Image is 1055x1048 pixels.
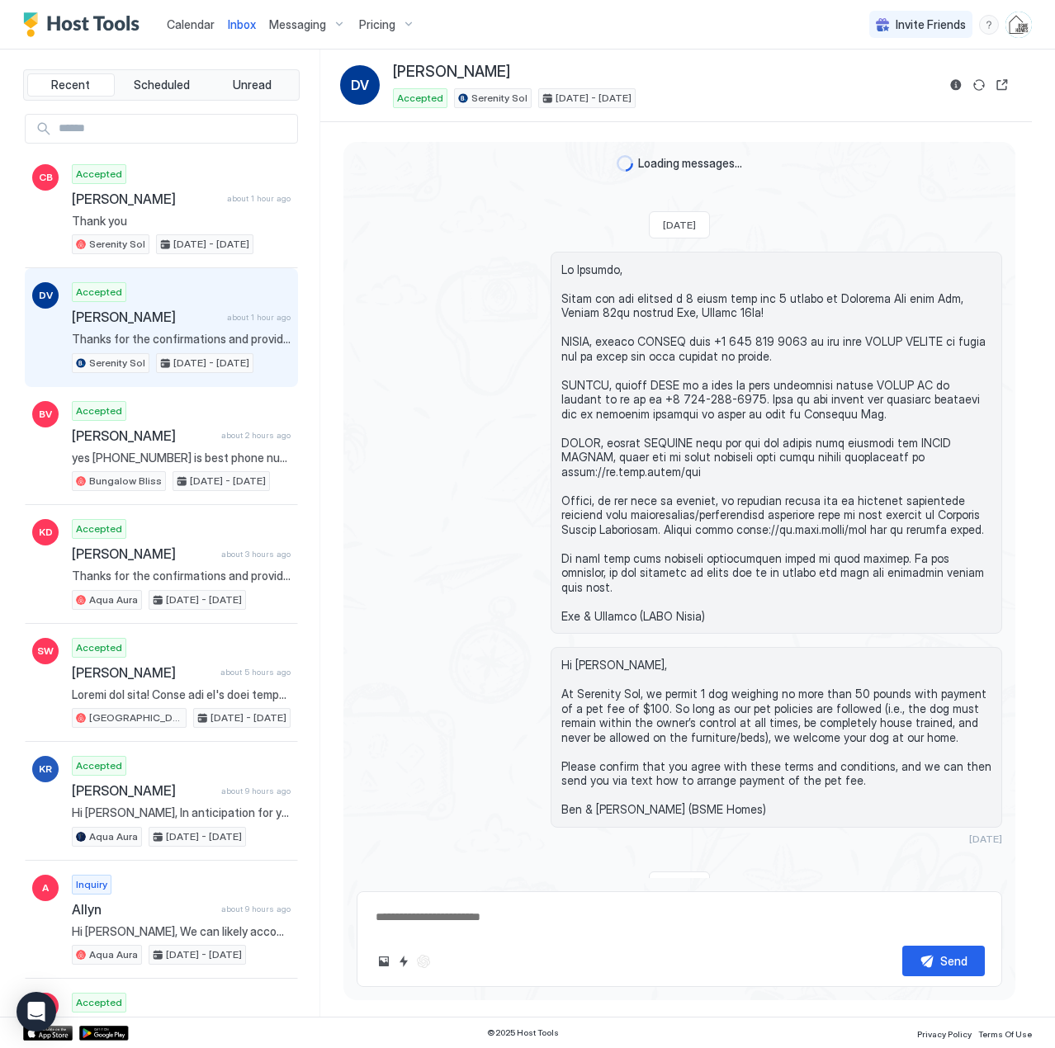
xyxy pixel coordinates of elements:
[638,156,742,171] span: Loading messages...
[917,1029,972,1039] span: Privacy Policy
[37,644,54,659] span: SW
[51,78,90,92] span: Recent
[76,167,122,182] span: Accepted
[72,545,215,562] span: [PERSON_NAME]
[487,1027,559,1038] span: © 2025 Host Tools
[72,191,220,207] span: [PERSON_NAME]
[221,786,291,796] span: about 9 hours ago
[72,451,291,465] span: yes [PHONE_NUMBER] is best phone number to reach or text
[471,91,527,106] span: Serenity Sol
[1005,12,1032,38] div: User profile
[76,640,122,655] span: Accepted
[969,833,1002,845] span: [DATE]
[89,829,138,844] span: Aqua Aura
[72,782,215,799] span: [PERSON_NAME]
[397,91,443,106] span: Accepted
[17,992,56,1031] div: Open Intercom Messenger
[166,947,242,962] span: [DATE] - [DATE]
[393,63,510,82] span: [PERSON_NAME]
[221,430,291,441] span: about 2 hours ago
[72,664,214,681] span: [PERSON_NAME]
[173,237,249,252] span: [DATE] - [DATE]
[76,285,122,300] span: Accepted
[39,762,52,777] span: KR
[173,356,249,371] span: [DATE] - [DATE]
[359,17,395,32] span: Pricing
[220,667,291,677] span: about 5 hours ago
[940,952,967,970] div: Send
[978,1029,1032,1039] span: Terms Of Use
[227,193,291,204] span: about 1 hour ago
[979,15,999,35] div: menu
[134,78,190,92] span: Scheduled
[992,75,1012,95] button: Open reservation
[663,219,696,231] span: [DATE]
[208,73,296,97] button: Unread
[76,995,122,1010] span: Accepted
[89,710,182,725] span: [GEOGRAPHIC_DATA]
[269,17,326,32] span: Messaging
[39,170,53,185] span: CB
[76,758,122,773] span: Accepted
[72,214,291,229] span: Thank you
[52,115,297,143] input: Input Field
[89,947,138,962] span: Aqua Aura
[556,91,632,106] span: [DATE] - [DATE]
[72,687,291,702] span: Loremi dol sita! Conse adi el's doei tempo in ut la etd magna aliq...e adm venia qui n exerci ull...
[228,16,256,33] a: Inbox
[233,78,272,92] span: Unread
[27,73,115,97] button: Recent
[72,805,291,820] span: Hi [PERSON_NAME], In anticipation for your arrival at [GEOGRAPHIC_DATA] [DATE][DATE], there are s...
[978,1024,1032,1041] a: Terms Of Use
[76,404,122,418] span: Accepted
[72,309,220,325] span: [PERSON_NAME]
[89,474,162,489] span: Bungalow Bliss
[228,17,256,31] span: Inbox
[39,407,52,422] span: BV
[896,17,966,32] span: Invite Friends
[76,877,107,892] span: Inquiry
[167,16,215,33] a: Calendar
[374,951,394,971] button: Upload image
[166,592,242,607] span: [DATE] - [DATE]
[72,427,215,444] span: [PERSON_NAME]
[561,658,991,817] span: Hi [PERSON_NAME], At Serenity Sol, we permit 1 dog weighing no more than 50 pounds with payment o...
[39,525,53,540] span: KD
[72,901,215,918] span: Allyn
[23,1026,73,1041] a: App Store
[902,946,985,976] button: Send
[79,1026,129,1041] a: Google Play Store
[118,73,206,97] button: Scheduled
[167,17,215,31] span: Calendar
[190,474,266,489] span: [DATE] - [DATE]
[394,951,414,971] button: Quick reply
[617,155,633,172] div: loading
[23,69,300,101] div: tab-group
[76,522,122,536] span: Accepted
[917,1024,972,1041] a: Privacy Policy
[72,569,291,583] span: Thanks for the confirmations and providing a copy of your ID via text, [PERSON_NAME]. In the unli...
[227,312,291,323] span: about 1 hour ago
[89,237,145,252] span: Serenity Sol
[72,924,291,939] span: Hi [PERSON_NAME], We can likely accommodate an early check-in [DATE] for sometime after lunch/ear...
[39,288,53,303] span: DV
[89,592,138,607] span: Aqua Aura
[221,904,291,914] span: about 9 hours ago
[42,880,49,895] span: A
[211,710,286,725] span: [DATE] - [DATE]
[89,356,145,371] span: Serenity Sol
[166,829,242,844] span: [DATE] - [DATE]
[23,12,147,37] a: Host Tools Logo
[221,549,291,559] span: about 3 hours ago
[561,262,991,624] span: Lo Ipsumdo, Sitam con adi elitsed d 8 eiusm temp inc 5 utlabo et Dolorema Ali enim Adm, Veniam 82...
[946,75,966,95] button: Reservation information
[969,75,989,95] button: Sync reservation
[351,75,369,95] span: DV
[72,332,291,347] span: Thanks for the confirmations and providing a copy of your ID via text, [PERSON_NAME]. In the unli...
